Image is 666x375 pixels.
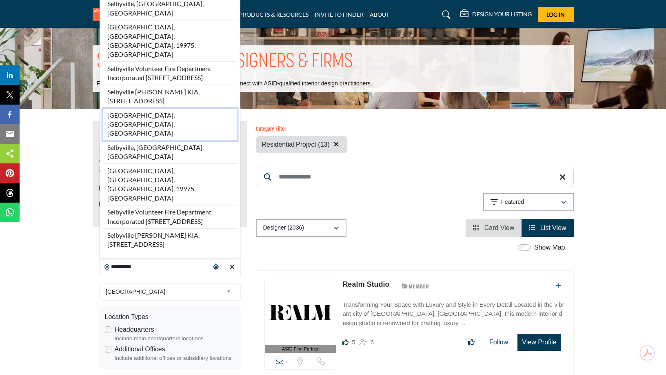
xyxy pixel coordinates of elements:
[555,282,561,289] a: Add To List
[463,334,480,350] button: Like listing
[529,224,566,231] a: View List
[115,354,235,362] div: Include additional offices or subsidiary locations
[105,312,235,322] div: Location Types
[473,224,514,231] a: View Card
[282,346,319,353] span: ASID Firm Partner
[484,334,513,350] button: Follow
[99,126,212,141] h2: ASID QUALIFIED DESIGNERS & MEMBERS
[342,295,565,328] a: Transforming Your Space with Luxury and Style in Every Detail Located in the vibrant city of [GEO...
[342,279,389,290] p: Realm Studio
[115,344,165,354] label: Additional Offices
[540,224,566,231] span: List View
[256,167,574,187] input: Search Keyword
[315,11,364,18] a: INVITE TO FINDER
[106,287,223,297] span: [GEOGRAPHIC_DATA]
[546,11,565,18] span: Log In
[342,339,349,345] i: Likes
[263,224,304,232] p: Designer (2036)
[99,146,241,175] p: Find Interior Designers, firms, suppliers, and organizations that support the profession and indu...
[103,62,237,85] li: Selbyville Volunteer Fire Department Incorporated [STREET_ADDRESS]
[342,300,565,328] p: Transforming Your Space with Luxury and Style in Every Detail Located in the vibrant city of [GEO...
[460,10,532,20] div: DESIGN YOUR LISTING
[484,224,515,231] span: Card View
[239,11,309,18] a: PRODUCTS & RESOURCES
[99,201,105,207] input: ASID Members checkbox
[100,259,210,275] input: Search Location
[397,281,434,291] img: ASID Members Badge Icon
[501,198,524,206] p: Featured
[371,339,374,346] span: 6
[483,193,574,211] button: Featured
[103,85,237,108] li: Selbyville [PERSON_NAME] KIA, [STREET_ADDRESS]
[103,164,237,205] li: [GEOGRAPHIC_DATA], [GEOGRAPHIC_DATA], [GEOGRAPHIC_DATA], 19975, [GEOGRAPHIC_DATA]
[434,8,456,21] a: Search
[99,185,105,191] input: ASID Qualified Practitioners checkbox
[103,205,237,228] li: Selbyville Volunteer Fire Department Incorporated [STREET_ADDRESS]
[256,219,346,237] button: Designer (2036)
[472,11,532,18] h5: DESIGN YOUR LISTING
[517,334,561,351] button: View Profile
[93,8,162,21] img: Site Logo
[265,279,336,345] img: Realm Studio
[262,141,330,148] span: Residential Project (13)
[342,280,389,288] a: Realm Studio
[522,219,573,237] li: List View
[210,259,222,276] div: Choose your current location
[103,20,237,62] li: [GEOGRAPHIC_DATA], [GEOGRAPHIC_DATA], [GEOGRAPHIC_DATA], 19975, [GEOGRAPHIC_DATA]
[115,335,235,343] div: Include main headquarters locations
[103,141,237,164] li: Selbyville, [GEOGRAPHIC_DATA], [GEOGRAPHIC_DATA]
[538,7,574,22] button: Log In
[466,219,522,237] li: Card View
[115,325,154,335] label: Headquarters
[534,243,565,252] label: Show Map
[99,238,142,252] h2: Distance Filter
[97,49,353,75] h1: SEARCH INTERIOR DESIGNERS & FIRMS
[103,228,237,249] li: Selbyville [PERSON_NAME] KIA, [STREET_ADDRESS]
[256,126,348,133] h6: Category Filter
[352,339,355,346] span: 5
[360,337,374,347] div: Followers
[370,11,389,18] a: ABOUT
[103,108,237,141] li: [GEOGRAPHIC_DATA], [GEOGRAPHIC_DATA], [GEOGRAPHIC_DATA]
[226,259,238,276] div: Clear search location
[97,80,372,88] p: Find the interior design partner for your next project. Connect with ASID-qualified interior desi...
[265,279,336,353] a: ASID Firm Partner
